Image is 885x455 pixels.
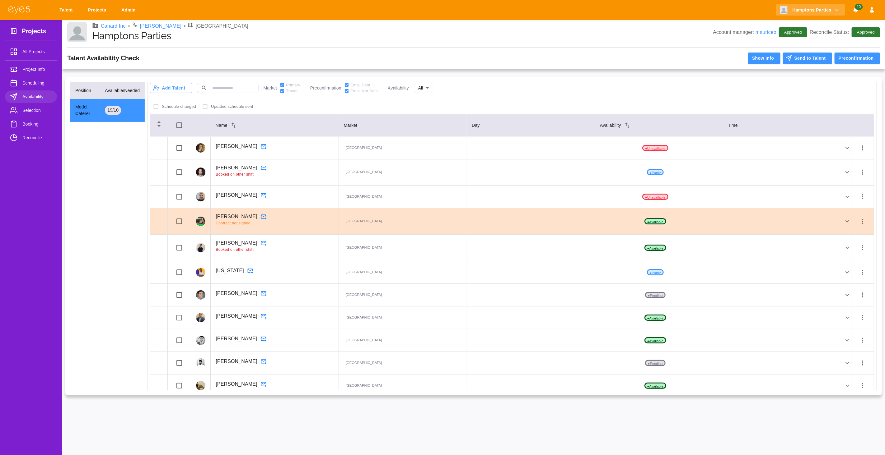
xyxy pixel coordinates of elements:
span: Availability [22,93,52,100]
div: ●Available [467,244,851,251]
a: Projects [84,4,112,16]
span: Contract not signed [216,220,334,227]
div: ●Available [467,337,851,344]
p: [PERSON_NAME] [216,213,257,220]
img: profile_picture [196,358,205,368]
a: mauriceb [756,30,776,35]
p: [GEOGRAPHIC_DATA] [344,218,384,224]
img: profile_picture [196,143,205,153]
p: ● Pending [645,292,666,298]
div: ●Partly [467,168,851,176]
button: Add Talent [150,83,192,93]
a: Scheduling [5,77,57,89]
img: profile_picture [196,290,205,300]
p: [PERSON_NAME] [216,312,257,320]
span: Selection [22,107,52,114]
img: eye5 [7,6,30,15]
p: [GEOGRAPHIC_DATA] [344,269,384,275]
p: ● Unavailable [642,145,668,151]
p: [GEOGRAPHIC_DATA] [344,383,384,389]
a: Admin [117,4,142,16]
td: Model Caterer [70,99,100,122]
p: [PERSON_NAME] [216,239,257,247]
p: ● Available [644,383,666,389]
p: [GEOGRAPHIC_DATA] [344,245,384,251]
span: Scheduling [22,79,52,87]
p: [GEOGRAPHIC_DATA] [344,194,384,200]
p: Preconfirmation [310,85,341,91]
th: Position [70,82,100,99]
div: Name [216,122,334,129]
p: ● Available [644,337,666,343]
p: [GEOGRAPHIC_DATA] [344,292,384,298]
button: Send to Talent [783,53,832,64]
p: ● Available [644,245,666,251]
div: ●Unavailable [467,193,851,200]
p: ● Partly [647,169,664,175]
h3: Projects [22,27,46,37]
span: 10 [855,4,863,10]
h3: Talent Availability Check [67,54,139,62]
h1: Hamptons Parties [92,30,713,42]
span: Booked on other shift [216,172,334,178]
a: All Projects [5,45,57,58]
p: [PERSON_NAME] [216,335,257,342]
p: [PERSON_NAME] [216,290,257,297]
img: profile_picture [196,268,205,277]
p: [US_STATE] [216,267,244,274]
a: Reconcile [5,131,57,144]
a: Talent [55,4,79,16]
a: Project Info [5,63,57,76]
p: Schedule changed [162,103,196,110]
img: profile_picture [196,313,205,322]
img: Client logo [67,22,87,42]
span: Project Info [22,66,52,73]
th: Market [339,114,467,137]
p: ● Available [644,315,666,321]
p: [PERSON_NAME] [216,358,257,365]
p: Market [264,85,277,91]
p: [GEOGRAPHIC_DATA] [344,315,384,321]
p: [GEOGRAPHIC_DATA] [344,169,384,175]
p: Reconcile Status: [810,27,880,37]
p: ● Available [644,218,666,224]
th: Day [467,114,595,137]
a: [PERSON_NAME] [140,22,182,30]
div: All [414,82,433,94]
button: Show Info [748,53,780,64]
div: ●Unavailable [467,144,851,152]
th: Time [723,114,851,137]
p: [GEOGRAPHIC_DATA] [196,22,248,30]
p: [GEOGRAPHIC_DATA] [344,360,384,366]
span: Email Sent [350,82,370,88]
button: Preconfirmation [835,53,880,64]
p: [GEOGRAPHIC_DATA] [344,337,384,343]
img: profile_picture [196,243,205,252]
span: Email Not Sent [350,88,378,94]
button: Notifications [850,4,861,16]
img: profile_picture [196,217,205,226]
div: ●Pending [467,291,851,299]
span: Approved [853,29,878,35]
p: [PERSON_NAME] [216,380,257,388]
p: Account manager: [713,29,776,36]
p: [PERSON_NAME] [216,164,257,172]
a: Canard Inc [101,22,126,30]
img: profile_picture [196,336,205,345]
div: ●Pending [467,359,851,367]
button: Hamptons Parties [776,4,845,16]
li: • [128,22,130,30]
img: profile_picture [196,192,205,201]
a: Availability [5,90,57,103]
span: Booking [22,120,52,128]
span: Approved [780,29,806,35]
li: • [184,22,186,30]
th: Available/Needed [100,82,145,99]
p: Availability [388,85,409,91]
p: [GEOGRAPHIC_DATA] [344,145,384,151]
p: [PERSON_NAME] [216,143,257,150]
p: Updated schedule sent [211,103,253,110]
div: ●Available [467,382,851,389]
a: Booking [5,118,57,130]
span: Reconcile [22,134,52,141]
